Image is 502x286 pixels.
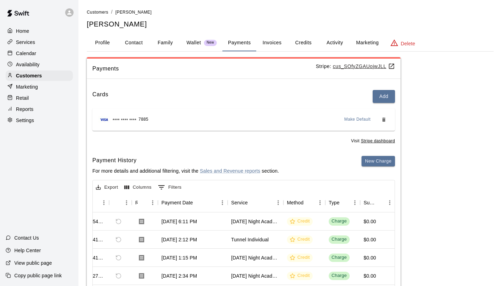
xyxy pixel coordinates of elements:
[364,254,376,261] div: $0.00
[290,272,310,279] div: Credit
[150,35,181,51] button: Family
[333,63,395,69] a: cus_SOfyZGAUojwJLL
[351,138,395,145] span: Visit
[231,218,280,225] div: Friday Night Academy w/ Isaiah Parker
[16,117,34,124] p: Settings
[87,10,108,15] span: Customers
[360,193,395,212] div: Subtotal
[92,156,279,165] h6: Payment History
[109,193,132,212] div: Refund
[217,197,228,208] button: Menu
[16,39,35,46] p: Services
[340,198,349,208] button: Sort
[350,35,384,51] button: Marketing
[135,251,148,264] button: Download Receipt
[98,116,111,123] img: Credit card brand logo
[231,272,280,279] div: Friday Night Academy w/ Isaiah Parker
[222,35,256,51] button: Payments
[378,114,389,125] button: Remove
[16,28,29,35] p: Home
[123,182,153,193] button: Select columns
[373,90,395,103] button: Add
[6,104,73,114] a: Reports
[364,193,375,212] div: Subtotal
[401,40,415,47] p: Delete
[132,193,158,212] div: Receipt
[6,82,73,92] a: Marketing
[118,35,150,51] button: Contact
[364,272,376,279] div: $0.00
[6,48,73,59] a: Calendar
[344,116,371,123] span: Make Default
[6,70,73,81] a: Customers
[290,236,310,243] div: Credit
[332,272,347,279] div: Charge
[16,50,36,57] p: Calendar
[193,198,203,208] button: Sort
[6,59,73,70] a: Availability
[16,106,33,113] p: Reports
[6,93,73,103] a: Retail
[256,35,288,51] button: Invoices
[6,37,73,47] div: Services
[94,182,120,193] button: Export
[113,234,124,246] span: Refund payment
[231,254,280,261] div: Friday Night Academy w/ Isaiah Parker
[342,114,374,125] button: Make Default
[248,198,258,208] button: Sort
[315,197,325,208] button: Menu
[111,8,113,16] li: /
[147,197,158,208] button: Menu
[121,197,132,208] button: Menu
[6,115,73,126] div: Settings
[329,193,340,212] div: Type
[135,193,138,212] div: Receipt
[87,35,494,51] div: basic tabs example
[138,116,148,123] span: 7885
[14,234,39,241] p: Contact Us
[16,61,40,68] p: Availability
[316,63,395,70] p: Stripe:
[158,193,228,212] div: Payment Date
[90,272,106,279] div: 727061
[187,39,201,46] p: Wallet
[375,198,385,208] button: Sort
[135,215,148,228] button: Download Receipt
[364,218,376,225] div: $0.00
[161,272,197,279] div: Jul 30, 2025 at 2:34 PM
[161,236,197,243] div: Aug 6, 2025 at 2:12 PM
[288,35,319,51] button: Credits
[90,198,100,208] button: Sort
[332,254,347,261] div: Charge
[231,193,248,212] div: Service
[361,138,395,143] u: Stripe dashboard
[287,193,304,212] div: Method
[332,218,347,225] div: Charge
[385,197,395,208] button: Menu
[6,26,73,36] a: Home
[90,236,106,243] div: 741659
[283,193,325,212] div: Method
[86,193,109,212] div: Id
[350,197,360,208] button: Menu
[113,198,122,208] button: Sort
[14,272,62,279] p: Copy public page link
[113,270,124,282] span: Refund payment
[200,168,260,174] a: Sales and Revenue reports
[362,156,395,167] button: New Charge
[290,254,310,261] div: Credit
[92,167,279,174] p: For more details and additional filtering, visit the section.
[228,193,283,212] div: Service
[161,254,197,261] div: Aug 6, 2025 at 1:15 PM
[87,20,494,29] h5: [PERSON_NAME]
[87,9,108,15] a: Customers
[325,193,360,212] div: Type
[115,10,152,15] span: [PERSON_NAME]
